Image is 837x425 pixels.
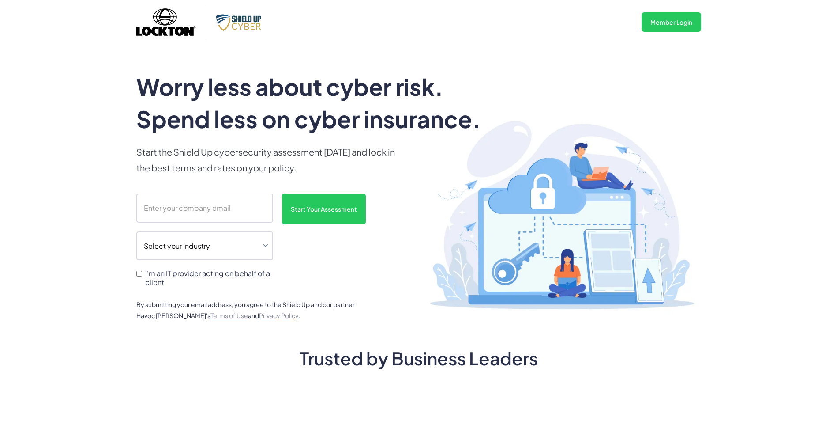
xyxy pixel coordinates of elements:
a: Terms of Use [210,311,248,319]
input: I'm an IT provider acting on behalf of a client [136,271,142,277]
a: Member Login [642,12,701,32]
input: Enter your company email [136,194,273,223]
img: Shield Up Cyber Logo [214,12,266,32]
input: Start Your Assessment [282,194,366,224]
img: Lockton [136,2,195,42]
form: scanform [136,194,366,288]
p: Start the Shield Up cybersecurity assessment [DATE] and lock in the best terms and rates on your ... [136,144,401,176]
h2: Trusted by Business Leaders [167,348,670,369]
span: I'm an IT provider acting on behalf of a client [145,269,273,286]
a: Privacy Policy [259,311,298,319]
div: By submitting your email address, you agree to the Shield Up and our partner Havoc [PERSON_NAME]'... [136,299,366,321]
h1: Worry less about cyber risk. Spend less on cyber insurance. [136,71,503,135]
